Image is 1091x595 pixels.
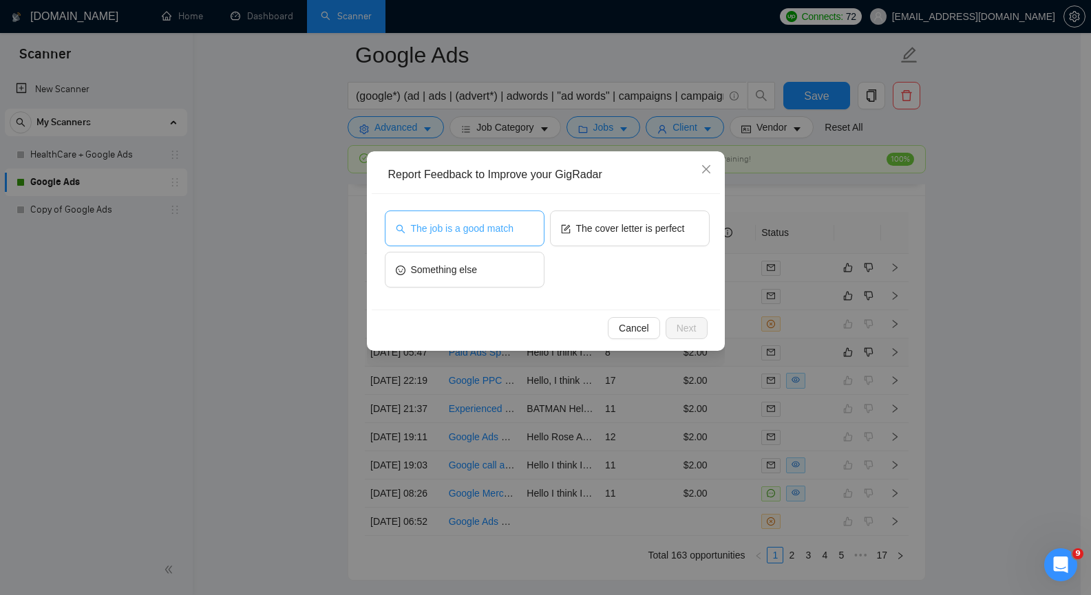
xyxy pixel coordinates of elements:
button: Next [666,317,708,339]
button: formThe cover letter is perfect [550,210,710,246]
button: Close [688,151,725,188]
span: smile [396,264,405,274]
span: form [561,223,571,233]
button: Cancel [608,317,660,339]
button: smileSomething else [385,252,544,288]
span: Cancel [619,321,649,336]
span: search [396,223,405,233]
span: close [701,164,712,175]
span: The cover letter is perfect [576,221,685,236]
button: searchThe job is a good match [385,210,544,246]
iframe: Intercom live chat [1044,548,1077,581]
span: 9 [1072,548,1083,559]
span: The job is a good match [411,221,513,236]
span: Something else [411,262,478,277]
div: Report Feedback to Improve your GigRadar [388,167,713,182]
